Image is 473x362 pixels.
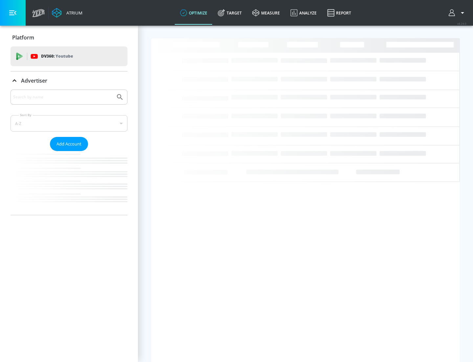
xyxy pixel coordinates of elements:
a: Analyze [285,1,322,25]
div: A-Z [11,115,127,132]
div: Advertiser [11,71,127,90]
a: Target [213,1,247,25]
span: v 4.24.0 [457,22,466,25]
div: Platform [11,28,127,47]
a: optimize [175,1,213,25]
div: Advertiser [11,90,127,215]
button: Add Account [50,137,88,151]
a: Report [322,1,356,25]
p: Platform [12,34,34,41]
nav: list of Advertiser [11,151,127,215]
p: DV360: [41,53,73,60]
div: Atrium [64,10,82,16]
input: Search by name [13,93,113,101]
p: Youtube [56,53,73,60]
span: Add Account [56,140,81,148]
div: DV360: Youtube [11,46,127,66]
label: Sort By [19,113,33,117]
a: measure [247,1,285,25]
p: Advertiser [21,77,47,84]
a: Atrium [52,8,82,18]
